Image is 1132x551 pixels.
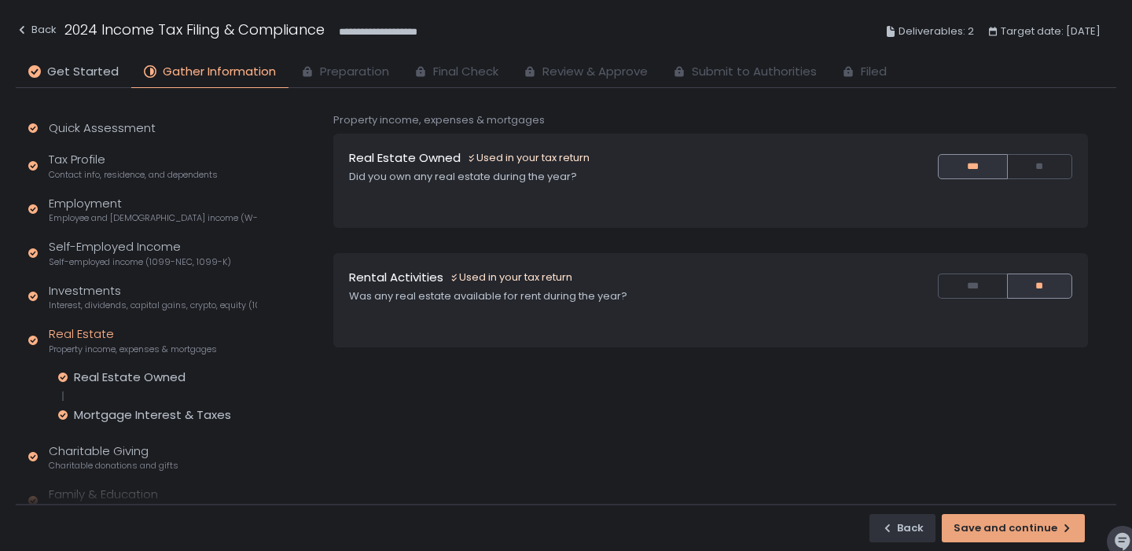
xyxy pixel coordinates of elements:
span: Deliverables: 2 [899,22,974,41]
div: Family & Education [49,486,249,516]
h1: Rental Activities [349,269,443,287]
div: Back [881,521,924,535]
div: Did you own any real estate during the year? [349,170,875,184]
span: Interest, dividends, capital gains, crypto, equity (1099s, K-1s) [49,299,257,311]
span: Gather Information [163,63,276,81]
div: Used in your tax return [450,270,572,285]
div: Real Estate Owned [74,369,186,385]
div: Charitable Giving [49,443,178,472]
div: Property income, expenses & mortgages [333,113,1088,127]
span: Filed [861,63,887,81]
h1: 2024 Income Tax Filing & Compliance [64,19,325,40]
div: Real Estate [49,325,217,355]
span: Self-employed income (1099-NEC, 1099-K) [49,256,231,268]
button: Save and continue [942,514,1085,542]
button: Back [869,514,935,542]
span: Target date: [DATE] [1001,22,1101,41]
div: Used in your tax return [467,151,590,165]
span: Property income, expenses & mortgages [49,343,217,355]
div: Back [16,20,57,39]
span: Submit to Authorities [692,63,817,81]
span: Charitable donations and gifts [49,460,178,472]
div: Quick Assessment [49,119,156,138]
span: Employee and [DEMOGRAPHIC_DATA] income (W-2s) [49,212,257,224]
span: Review & Approve [542,63,648,81]
span: Contact info, residence, and dependents [49,169,218,181]
div: Tax Profile [49,151,218,181]
div: Save and continue [954,521,1073,535]
div: Was any real estate available for rent during the year? [349,289,875,303]
div: Self-Employed Income [49,238,231,268]
span: Final Check [433,63,498,81]
div: Mortgage Interest & Taxes [74,407,231,423]
span: Tuition & loans, childcare, household, 529 plans [49,504,249,516]
div: Employment [49,195,257,225]
span: Preparation [320,63,389,81]
div: Investments [49,282,257,312]
span: Get Started [47,63,119,81]
h1: Real Estate Owned [349,149,461,167]
button: Back [16,19,57,45]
